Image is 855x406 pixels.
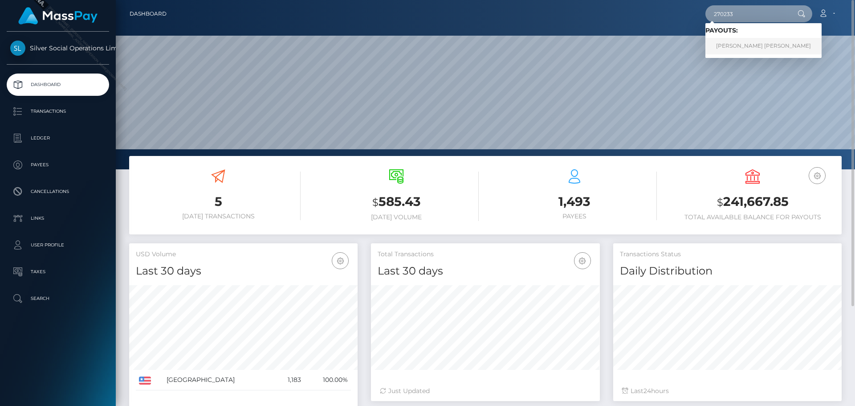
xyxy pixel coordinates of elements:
a: Taxes [7,261,109,283]
a: User Profile [7,234,109,256]
a: Search [7,287,109,310]
p: Taxes [10,265,106,279]
p: Links [10,212,106,225]
div: Just Updated [380,386,590,396]
p: Transactions [10,105,106,118]
h4: Daily Distribution [620,263,835,279]
p: Payees [10,158,106,172]
p: Search [10,292,106,305]
a: Cancellations [7,180,109,203]
div: Last hours [622,386,833,396]
span: 24 [643,387,651,395]
h5: USD Volume [136,250,351,259]
h4: Last 30 days [378,263,593,279]
p: Ledger [10,131,106,145]
h3: 241,667.85 [670,193,835,211]
small: $ [372,196,379,209]
img: Silver Social Operations Limited [10,41,25,56]
small: $ [717,196,723,209]
p: User Profile [10,238,106,252]
td: 1,183 [275,370,304,390]
a: Transactions [7,100,109,123]
h4: Last 30 days [136,263,351,279]
a: Dashboard [7,74,109,96]
td: 100.00% [304,370,351,390]
a: Payees [7,154,109,176]
h6: Payees [492,213,657,220]
a: Ledger [7,127,109,149]
p: Dashboard [10,78,106,91]
img: MassPay Logo [18,7,98,25]
h6: Total Available Balance for Payouts [670,213,835,221]
h3: 5 [136,193,301,210]
span: Silver Social Operations Limited [7,44,109,52]
h6: [DATE] Transactions [136,213,301,220]
a: Dashboard [130,4,167,23]
p: Cancellations [10,185,106,198]
h5: Total Transactions [378,250,593,259]
h3: 1,493 [492,193,657,210]
a: Links [7,207,109,230]
h6: Payouts: [705,27,822,34]
a: [PERSON_NAME] [PERSON_NAME] [705,38,822,54]
td: [GEOGRAPHIC_DATA] [163,370,275,390]
h5: Transactions Status [620,250,835,259]
input: Search... [705,5,789,22]
h3: 585.43 [314,193,479,211]
h6: [DATE] Volume [314,213,479,221]
img: US.png [139,377,151,385]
